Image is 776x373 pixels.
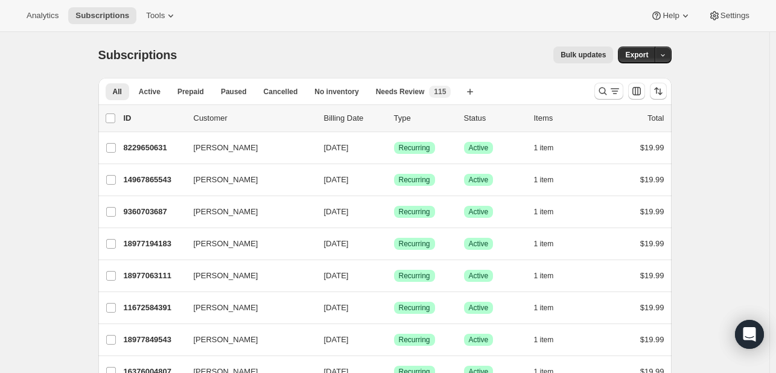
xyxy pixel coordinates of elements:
[124,270,184,282] p: 18977063111
[640,335,664,344] span: $19.99
[324,271,349,280] span: [DATE]
[124,235,664,252] div: 18977194183[PERSON_NAME][DATE]SuccessRecurringSuccessActive1 item$19.99
[701,7,757,24] button: Settings
[464,112,524,124] p: Status
[194,174,258,186] span: [PERSON_NAME]
[663,11,679,21] span: Help
[324,239,349,248] span: [DATE]
[534,335,554,345] span: 1 item
[186,170,307,190] button: [PERSON_NAME]
[534,143,554,153] span: 1 item
[625,50,648,60] span: Export
[640,207,664,216] span: $19.99
[124,302,184,314] p: 11672584391
[640,303,664,312] span: $19.99
[469,239,489,249] span: Active
[194,334,258,346] span: [PERSON_NAME]
[434,87,446,97] span: 115
[460,83,480,100] button: Create new view
[399,239,430,249] span: Recurring
[27,11,59,21] span: Analytics
[124,334,184,346] p: 18977849543
[469,271,489,281] span: Active
[139,7,184,24] button: Tools
[720,11,749,21] span: Settings
[324,143,349,152] span: [DATE]
[186,330,307,349] button: [PERSON_NAME]
[618,46,655,63] button: Export
[186,298,307,317] button: [PERSON_NAME]
[643,7,698,24] button: Help
[324,207,349,216] span: [DATE]
[98,48,177,62] span: Subscriptions
[324,335,349,344] span: [DATE]
[534,267,567,284] button: 1 item
[399,303,430,313] span: Recurring
[469,207,489,217] span: Active
[124,171,664,188] div: 14967865543[PERSON_NAME][DATE]SuccessRecurringSuccessActive1 item$19.99
[194,302,258,314] span: [PERSON_NAME]
[561,50,606,60] span: Bulk updates
[534,271,554,281] span: 1 item
[124,112,184,124] p: ID
[534,112,594,124] div: Items
[124,142,184,154] p: 8229650631
[113,87,122,97] span: All
[124,139,664,156] div: 8229650631[PERSON_NAME][DATE]SuccessRecurringSuccessActive1 item$19.99
[399,143,430,153] span: Recurring
[399,207,430,217] span: Recurring
[376,87,425,97] span: Needs Review
[124,238,184,250] p: 18977194183
[640,143,664,152] span: $19.99
[534,331,567,348] button: 1 item
[640,271,664,280] span: $19.99
[735,320,764,349] div: Open Intercom Messenger
[68,7,136,24] button: Subscriptions
[594,83,623,100] button: Search and filter results
[19,7,66,24] button: Analytics
[194,238,258,250] span: [PERSON_NAME]
[534,203,567,220] button: 1 item
[264,87,298,97] span: Cancelled
[534,239,554,249] span: 1 item
[124,174,184,186] p: 14967865543
[394,112,454,124] div: Type
[553,46,613,63] button: Bulk updates
[146,11,165,21] span: Tools
[534,299,567,316] button: 1 item
[186,234,307,253] button: [PERSON_NAME]
[469,335,489,345] span: Active
[186,202,307,222] button: [PERSON_NAME]
[534,207,554,217] span: 1 item
[399,175,430,185] span: Recurring
[399,335,430,345] span: Recurring
[534,171,567,188] button: 1 item
[139,87,161,97] span: Active
[186,266,307,285] button: [PERSON_NAME]
[194,112,314,124] p: Customer
[177,87,204,97] span: Prepaid
[194,206,258,218] span: [PERSON_NAME]
[534,139,567,156] button: 1 item
[640,239,664,248] span: $19.99
[124,112,664,124] div: IDCustomerBilling DateTypeStatusItemsTotal
[534,303,554,313] span: 1 item
[314,87,358,97] span: No inventory
[647,112,664,124] p: Total
[640,175,664,184] span: $19.99
[469,175,489,185] span: Active
[194,142,258,154] span: [PERSON_NAME]
[324,303,349,312] span: [DATE]
[75,11,129,21] span: Subscriptions
[324,112,384,124] p: Billing Date
[534,235,567,252] button: 1 item
[399,271,430,281] span: Recurring
[324,175,349,184] span: [DATE]
[124,299,664,316] div: 11672584391[PERSON_NAME][DATE]SuccessRecurringSuccessActive1 item$19.99
[534,175,554,185] span: 1 item
[124,331,664,348] div: 18977849543[PERSON_NAME][DATE]SuccessRecurringSuccessActive1 item$19.99
[628,83,645,100] button: Customize table column order and visibility
[221,87,247,97] span: Paused
[124,203,664,220] div: 9360703687[PERSON_NAME][DATE]SuccessRecurringSuccessActive1 item$19.99
[469,303,489,313] span: Active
